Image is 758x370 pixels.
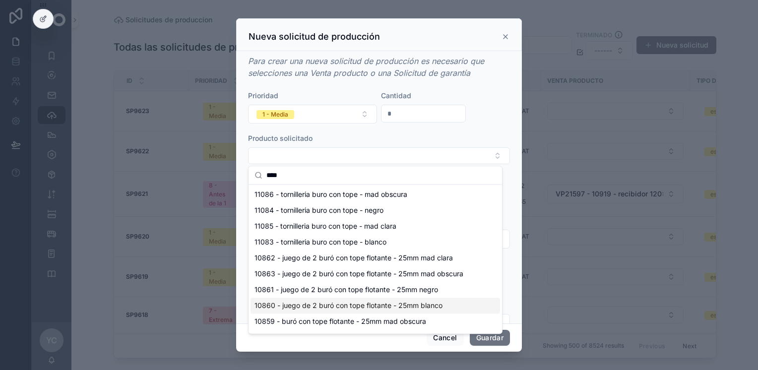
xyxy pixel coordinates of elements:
[248,105,377,123] button: Select Button
[254,237,386,247] span: 11083 - tornilleria buro con tope - blanco
[254,253,453,263] span: 10862 - juego de 2 buró con tope flotante - 25mm mad clara
[254,285,438,295] span: 10861 - juego de 2 buró con tope flotante - 25mm negro
[248,134,313,142] span: Producto solicitado
[248,91,278,100] span: Prioridad
[254,189,407,199] span: 11086 - tornilleria buro con tope - mad obscura
[381,91,411,100] span: Cantidad
[470,330,510,346] button: Guardar
[249,185,502,333] div: Suggestions
[254,332,416,342] span: 10858 - buró con tope flotante - 25mm mad clara
[254,269,463,279] span: 10863 - juego de 2 buró con tope flotante - 25mm mad obscura
[254,316,426,326] span: 10859 - buró con tope flotante - 25mm mad obscura
[262,110,288,119] div: 1 - Media
[427,330,463,346] button: Cancel
[254,205,383,215] span: 11084 - tornilleria buro con tope - negro
[254,301,442,310] span: 10860 - juego de 2 buró con tope flotante - 25mm blanco
[254,221,396,231] span: 11085 - tornilleria buro con tope - mad clara
[248,56,484,78] em: Para crear una nueva solicitud de producción es necesario que selecciones una Venta producto o un...
[248,147,510,164] button: Select Button
[249,31,380,43] h3: Nueva solicitud de producción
